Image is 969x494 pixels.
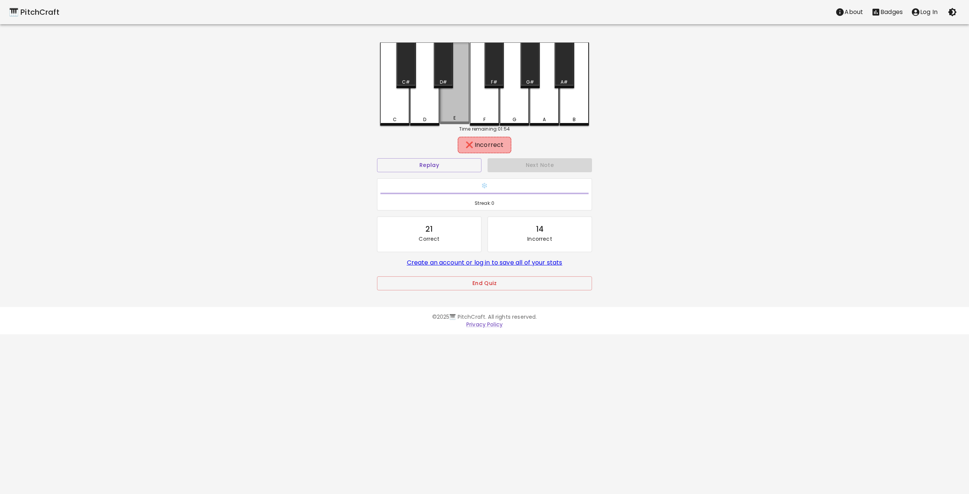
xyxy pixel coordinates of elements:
p: Log In [920,8,938,17]
a: Privacy Policy [466,321,503,328]
div: F# [491,79,497,86]
div: B [573,116,576,123]
button: Stats [867,5,907,20]
div: D [423,116,426,123]
div: 21 [425,223,433,235]
div: A# [561,79,568,86]
div: G [513,116,516,123]
h6: ❄️ [380,182,589,190]
div: Time remaining: 01:54 [380,126,589,132]
span: Streak: 0 [380,199,589,207]
div: F [483,116,486,123]
a: 🎹 PitchCraft [9,6,59,18]
div: D# [440,79,447,86]
div: 14 [536,223,544,235]
button: Replay [377,158,481,172]
div: ❌ Incorrect [461,140,508,150]
div: C [393,116,397,123]
div: C# [402,79,410,86]
div: A [543,116,546,123]
p: Incorrect [527,235,552,243]
p: Correct [419,235,439,243]
button: About [831,5,867,20]
a: Create an account or log in to save all of your stats [407,258,562,267]
p: © 2025 🎹 PitchCraft. All rights reserved. [266,313,703,321]
p: Badges [880,8,903,17]
div: G# [526,79,534,86]
button: End Quiz [377,276,592,290]
p: About [844,8,863,17]
div: E [453,115,456,122]
button: account of current user [907,5,942,20]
